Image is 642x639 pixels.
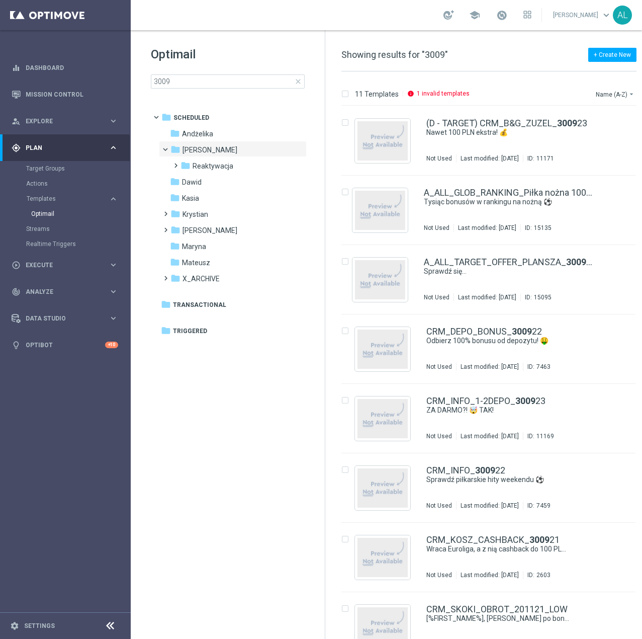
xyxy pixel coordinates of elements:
div: Sprawdź piłkarskie hity weekendu ⚽ [426,475,593,485]
div: Optibot [12,332,118,358]
i: folder [170,193,180,203]
i: keyboard_arrow_right [109,287,118,296]
b: 3009 [557,118,577,128]
div: Mission Control [12,81,118,108]
i: gps_fixed [12,143,21,152]
div: 2603 [536,571,551,579]
span: Reaktywacja [193,162,233,171]
div: Templates keyboard_arrow_right [26,195,119,203]
div: [%FIRST_NAME%], skocz po bonus! 💸 [426,614,593,623]
div: 15135 [534,224,552,232]
a: [%FIRST_NAME%], [PERSON_NAME] po bonus! 💸 [426,614,570,623]
button: + Create New [588,48,636,62]
i: equalizer [12,63,21,72]
span: Explore [26,118,109,124]
span: Dawid [182,178,202,187]
h1: Optimail [151,46,305,62]
b: 3009 [512,326,532,337]
div: Templates [26,191,130,221]
span: Krystian [182,210,208,219]
i: keyboard_arrow_right [109,194,118,204]
div: equalizer Dashboard [11,64,119,72]
i: person_search [12,117,21,126]
i: keyboard_arrow_right [109,143,118,152]
i: folder [170,177,180,187]
a: A_ALL_GLOB_RANKING_Piłka nożna 100k_24 [424,188,593,197]
div: Last modified: [DATE] [456,432,523,440]
i: folder [161,299,171,309]
div: Not Used [426,571,452,579]
i: keyboard_arrow_right [109,260,118,270]
img: noPreview.jpg [357,468,408,508]
button: track_changes Analyze keyboard_arrow_right [11,288,119,296]
div: ID: [520,293,552,301]
div: 11169 [536,432,554,440]
span: Andżelika [182,129,213,138]
i: info [407,90,414,97]
div: Realtime Triggers [26,236,130,252]
div: 15095 [534,293,552,301]
div: Last modified: [DATE] [454,293,520,301]
div: Last modified: [DATE] [454,224,520,232]
div: Tysiąc bonusów w rankingu na nożną ⚽ [424,197,593,207]
span: Mateusz [182,258,210,267]
span: Scheduled [173,113,209,122]
p: 1 invalid templates [417,90,470,98]
i: track_changes [12,287,21,296]
img: noPreview.jpg [357,121,408,161]
span: Transactional [173,300,226,309]
div: ID: [523,363,551,371]
a: Odbierz 100% bonusu od depozytu! 🤑 [426,336,570,346]
img: noPreview.jpg [357,538,408,577]
a: Wraca Euroliga, a z nią cashback do 100 PLN! 💸 [426,544,570,554]
div: Not Used [426,363,452,371]
b: 3009 [475,465,495,475]
a: (D - TARGET) CRM_B&G_ZUZEL_300923 [426,119,587,128]
i: keyboard_arrow_right [109,116,118,126]
button: play_circle_outline Execute keyboard_arrow_right [11,261,119,269]
a: Settings [24,623,55,629]
i: folder [170,241,180,251]
div: Actions [26,176,130,191]
span: Antoni L. [182,145,237,154]
button: gps_fixed Plan keyboard_arrow_right [11,144,119,152]
div: Templates [27,196,109,202]
div: ID: [523,571,551,579]
i: keyboard_arrow_right [109,313,118,323]
b: 3009 [529,534,549,545]
span: school [469,10,480,21]
i: folder [170,128,180,138]
i: folder [170,144,180,154]
div: Execute [12,261,109,270]
i: play_circle_outline [12,261,21,270]
div: Nawet 100 PLN ekstra! 💰 [426,128,593,137]
i: folder [161,326,171,336]
div: Not Used [426,432,452,440]
i: arrow_drop_down [627,90,635,98]
div: Not Used [424,224,449,232]
div: ID: [520,224,552,232]
a: Optibot [26,332,105,358]
a: Dashboard [26,54,118,81]
button: Mission Control [11,91,119,99]
button: Data Studio keyboard_arrow_right [11,314,119,323]
div: Plan [12,143,109,152]
div: 11171 [536,154,554,163]
a: Realtime Triggers [26,240,105,248]
span: Kasia [182,194,199,203]
a: Tysiąc bonusów w rankingu na nożną ⚽ [424,197,570,207]
i: folder [161,112,171,122]
div: Analyze [12,287,109,296]
div: Optimail [31,206,130,221]
div: ID: [523,154,554,163]
input: Search Template [151,74,305,89]
span: keyboard_arrow_down [601,10,612,21]
i: folder [170,257,180,267]
div: ID: [523,502,551,510]
p: 11 Templates [355,90,399,99]
div: 7459 [536,502,551,510]
i: lightbulb [12,341,21,350]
